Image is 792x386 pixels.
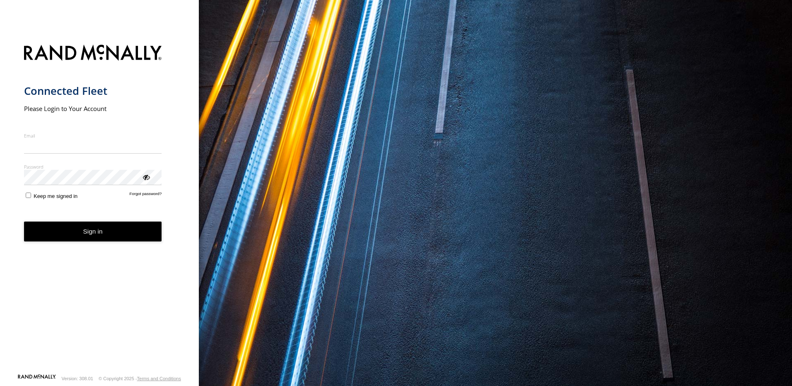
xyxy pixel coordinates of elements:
div: © Copyright 2025 - [99,376,181,381]
label: Email [24,133,162,139]
img: Rand McNally [24,43,162,64]
label: Password [24,164,162,170]
input: Keep me signed in [26,193,31,198]
a: Forgot password? [130,191,162,199]
form: main [24,40,175,374]
a: Terms and Conditions [137,376,181,381]
h1: Connected Fleet [24,84,162,98]
div: ViewPassword [142,173,150,181]
button: Sign in [24,222,162,242]
span: Keep me signed in [34,193,77,199]
div: Version: 308.01 [62,376,93,381]
a: Visit our Website [18,374,56,383]
h2: Please Login to Your Account [24,104,162,113]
